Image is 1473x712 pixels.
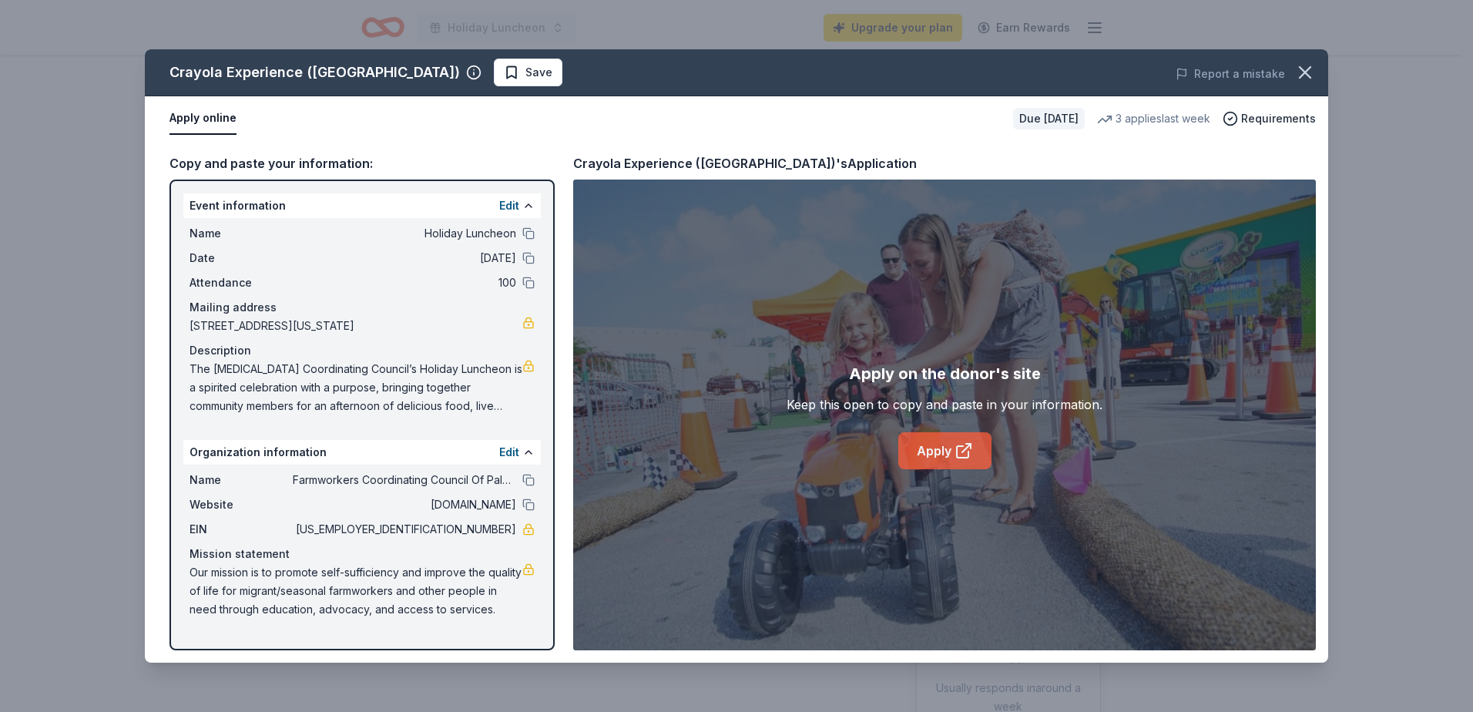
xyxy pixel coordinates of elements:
[1176,65,1285,83] button: Report a mistake
[190,274,293,292] span: Attendance
[183,440,541,465] div: Organization information
[169,102,237,135] button: Apply online
[169,60,460,85] div: Crayola Experience ([GEOGRAPHIC_DATA])
[1241,109,1316,128] span: Requirements
[293,224,516,243] span: Holiday Luncheon
[190,360,522,415] span: The [MEDICAL_DATA] Coordinating Council’s Holiday Luncheon is a spirited celebration with a purpo...
[499,443,519,462] button: Edit
[1097,109,1210,128] div: 3 applies last week
[190,545,535,563] div: Mission statement
[190,495,293,514] span: Website
[190,298,535,317] div: Mailing address
[849,361,1041,386] div: Apply on the donor's site
[190,224,293,243] span: Name
[190,471,293,489] span: Name
[293,471,516,489] span: Farmworkers Coordinating Council Of Palm Beach County Inc
[190,563,522,619] span: Our mission is to promote self-sufficiency and improve the quality of life for migrant/seasonal f...
[1223,109,1316,128] button: Requirements
[190,317,522,335] span: [STREET_ADDRESS][US_STATE]
[183,193,541,218] div: Event information
[494,59,562,86] button: Save
[293,520,516,539] span: [US_EMPLOYER_IDENTIFICATION_NUMBER]
[293,249,516,267] span: [DATE]
[525,63,552,82] span: Save
[898,432,992,469] a: Apply
[573,153,917,173] div: Crayola Experience ([GEOGRAPHIC_DATA])'s Application
[190,341,535,360] div: Description
[293,495,516,514] span: [DOMAIN_NAME]
[169,153,555,173] div: Copy and paste your information:
[190,249,293,267] span: Date
[787,395,1102,414] div: Keep this open to copy and paste in your information.
[499,196,519,215] button: Edit
[190,520,293,539] span: EIN
[1013,108,1085,129] div: Due [DATE]
[293,274,516,292] span: 100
